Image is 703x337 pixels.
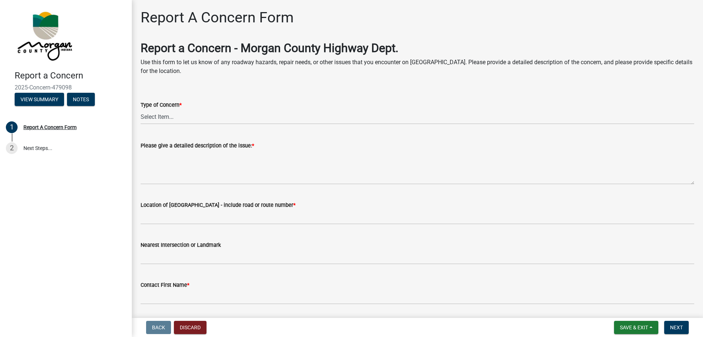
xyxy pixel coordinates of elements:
[141,243,221,248] label: Nearest Intersection or Landmark
[620,325,648,330] span: Save & Exit
[614,321,658,334] button: Save & Exit
[141,58,694,76] p: Use this form to let us know of any roadway hazards, repair needs, or other issues that you encou...
[141,41,398,55] strong: Report a Concern - Morgan County Highway Dept.
[6,121,18,133] div: 1
[6,142,18,154] div: 2
[15,70,126,81] h4: Report a Concern
[152,325,165,330] span: Back
[141,283,189,288] label: Contact First Name
[15,8,74,63] img: Morgan County, Indiana
[67,97,95,103] wm-modal-confirm: Notes
[15,84,117,91] span: 2025-Concern-479098
[670,325,683,330] span: Next
[174,321,207,334] button: Discard
[664,321,689,334] button: Next
[146,321,171,334] button: Back
[67,93,95,106] button: Notes
[15,97,64,103] wm-modal-confirm: Summary
[141,143,254,149] label: Please give a detailed description of the issue:
[141,203,295,208] label: Location of [GEOGRAPHIC_DATA] - include road or route number
[23,125,77,130] div: Report A Concern Form
[141,103,182,108] label: Type of Concern
[141,9,294,26] h1: Report A Concern Form
[15,93,64,106] button: View Summary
